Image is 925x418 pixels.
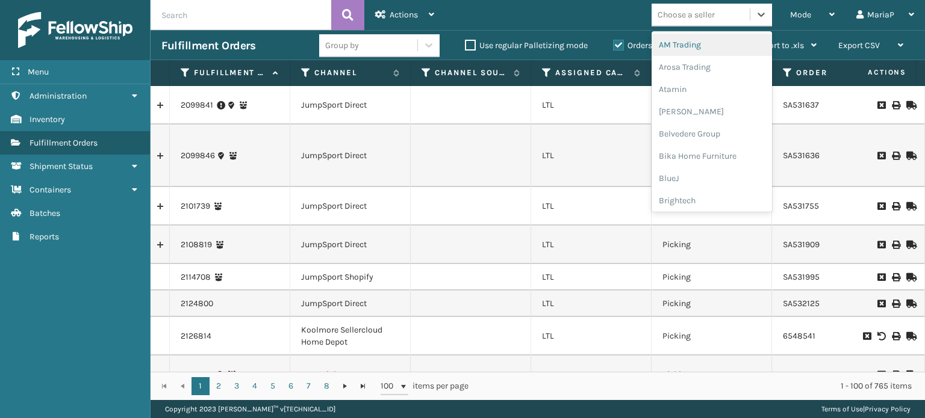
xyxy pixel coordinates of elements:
i: Print BOL [892,273,899,281]
label: Fulfillment Order Id [194,67,267,78]
div: [PERSON_NAME] [652,100,772,123]
span: Actions [830,63,914,82]
a: 8 [318,377,336,395]
span: Mode [790,10,811,20]
i: Mark as Shipped [906,370,914,379]
a: Go to the last page [354,377,372,395]
td: Picking [652,317,772,355]
td: LTL.SS45423 [772,355,892,394]
td: 6548541 [772,317,892,355]
div: Choose a seller [658,8,715,21]
td: LTL [531,290,652,317]
a: 2101739 [181,200,210,212]
i: Request to Be Cancelled [877,152,885,160]
i: Request to Be Cancelled [877,273,885,281]
span: Go to the last page [358,381,368,391]
span: Export to .xls [755,40,804,51]
h3: Fulfillment Orders [161,38,255,53]
i: Request to Be Cancelled [877,202,885,211]
span: Inventory [30,114,65,124]
a: 2129885 [181,369,214,381]
div: Atamin [652,78,772,100]
td: Picking [652,226,772,264]
label: Order Number [796,67,869,78]
span: Shipment Status [30,161,93,171]
i: Print BOL [892,101,899,109]
td: SA531995 [772,264,892,290]
div: | [821,400,911,418]
div: Brightech [652,189,772,212]
i: Mark as Shipped [906,300,914,308]
div: Group by [325,39,359,52]
i: Mark as Shipped [906,152,914,160]
span: Batches [30,208,60,218]
td: LTL [531,187,652,226]
a: 5 [264,377,282,395]
a: 2099841 [181,99,213,111]
i: Mark as Shipped [906,241,914,249]
td: SA531755 [772,187,892,226]
i: Request to Be Cancelled [877,370,885,379]
td: SA531636 [772,124,892,187]
i: Mark as Shipped [906,101,914,109]
label: Use regular Palletizing mode [465,40,588,51]
label: Orders to be shipped [DATE] [613,40,730,51]
a: 2099846 [181,150,215,162]
span: Actions [390,10,418,20]
td: Picking [652,355,772,394]
td: LTL Freight [290,355,411,394]
span: Go to the next page [340,381,350,391]
div: BlueJ [652,167,772,189]
label: Channel [314,67,387,78]
p: Copyright 2023 [PERSON_NAME]™ v [TECHNICAL_ID] [165,400,335,418]
a: 4 [246,377,264,395]
a: Privacy Policy [865,405,911,413]
td: LTL [531,317,652,355]
i: Void BOL [877,332,885,340]
td: LTL [531,264,652,290]
i: Print BOL [892,152,899,160]
label: Assigned Carrier Service [555,67,628,78]
span: Fulfillment Orders [30,138,98,148]
a: 2114708 [181,271,211,283]
a: 2108819 [181,239,212,251]
span: 100 [381,380,399,392]
i: Print BOL [892,332,899,340]
span: Administration [30,91,87,101]
a: 6 [282,377,300,395]
i: Print BOL [892,300,899,308]
td: JumpSport Shopify [290,264,411,290]
td: SA531909 [772,226,892,264]
img: logo [18,12,132,48]
span: items per page [381,377,469,395]
td: JumpSport Direct [290,226,411,264]
span: Menu [28,67,49,77]
label: Channel Source [435,67,508,78]
i: Print BOL [892,241,899,249]
div: Arosa Trading [652,56,772,78]
div: Belvedere Group [652,123,772,145]
span: Export CSV [838,40,880,51]
td: Picking [652,290,772,317]
a: 1 [192,377,210,395]
td: LTL [531,226,652,264]
a: 7 [300,377,318,395]
span: Containers [30,185,71,195]
span: Reports [30,232,59,242]
i: Mark as Shipped [906,332,914,340]
i: Mark as Shipped [906,202,914,211]
td: JumpSport Direct [290,187,411,226]
td: LTL [531,86,652,124]
td: Picking [652,264,772,290]
a: 2126814 [181,330,211,342]
div: Bika Home Furniture [652,145,772,167]
a: 2 [210,377,228,395]
a: 2124800 [181,298,213,310]
td: SA532125 [772,290,892,317]
td: LTL [531,124,652,187]
i: Mark as Shipped [906,273,914,281]
a: Terms of Use [821,405,863,413]
td: Koolmore Sellercloud Home Depot [290,317,411,355]
i: Request to Be Cancelled [877,101,885,109]
i: Request to Be Cancelled [877,241,885,249]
